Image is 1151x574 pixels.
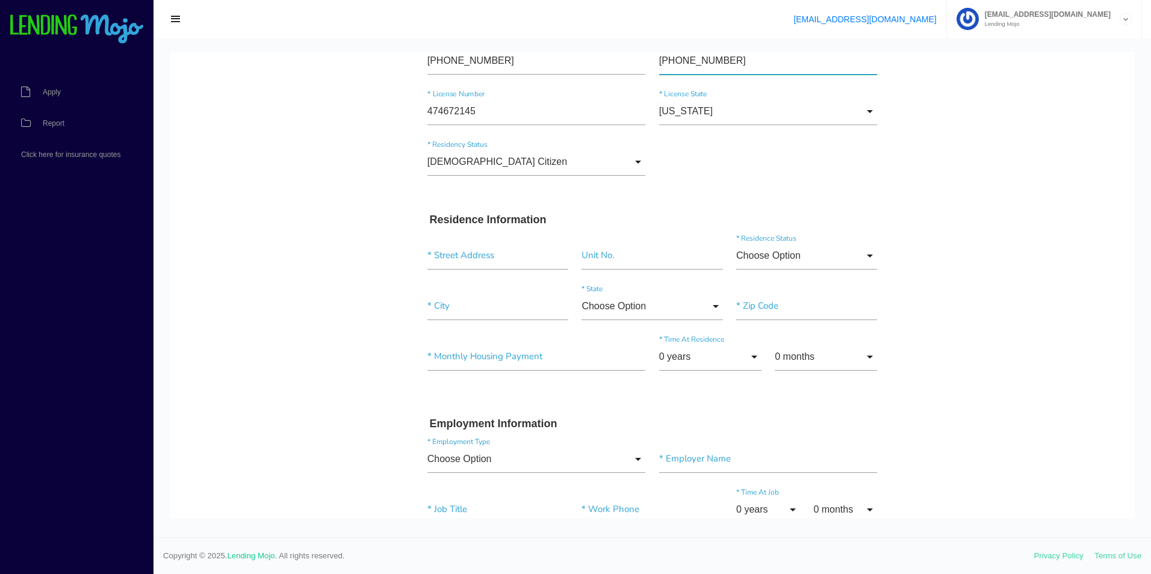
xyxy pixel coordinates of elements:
a: Terms of Use [1094,551,1141,560]
a: Lending Mojo [228,551,275,560]
h3: Employment Information [260,365,706,378]
span: Click here for insurance quotes [21,151,120,158]
img: logo-small.png [9,14,144,45]
span: Apply [43,88,61,96]
h3: Residence Information [260,161,706,174]
small: Lending Mojo [979,21,1111,27]
img: Profile image [957,8,979,30]
a: [EMAIL_ADDRESS][DOMAIN_NAME] [793,14,936,24]
a: Privacy Policy [1034,551,1084,560]
span: Copyright © 2025. . All rights reserved. [163,550,1034,562]
span: [EMAIL_ADDRESS][DOMAIN_NAME] [979,11,1111,18]
span: Report [43,120,64,127]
